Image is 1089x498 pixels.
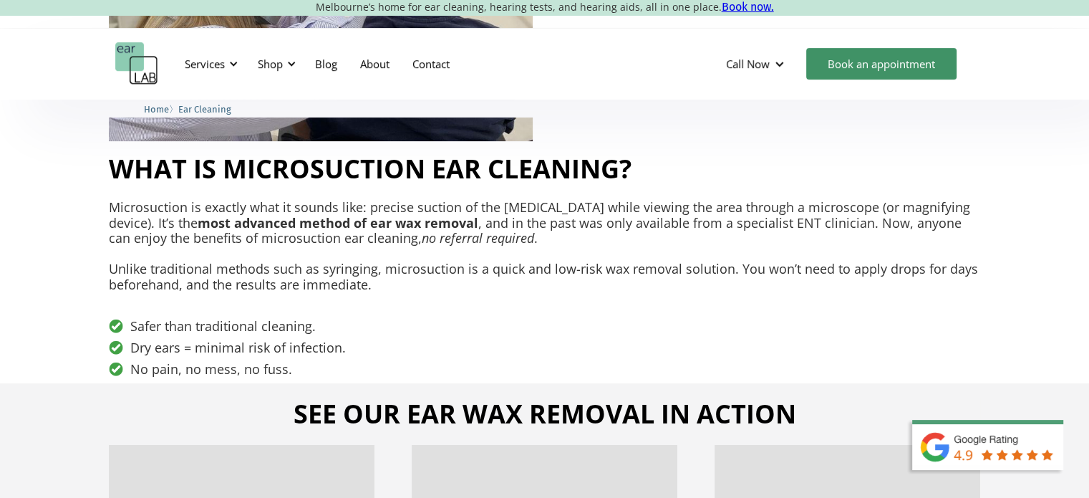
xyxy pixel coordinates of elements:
[401,43,461,85] a: Contact
[258,57,283,71] div: Shop
[293,398,795,431] h2: See Our Ear Wax Removal In Action
[144,102,169,115] a: Home
[715,42,799,85] div: Call Now
[109,362,980,376] div: No pain, no mess, no fuss.
[178,102,231,115] a: Ear Cleaning
[185,57,225,71] div: Services
[422,229,534,246] em: no referral required
[304,43,349,85] a: Blog
[109,153,980,186] h2: What is Microsuction Ear Cleaning?
[115,42,158,85] a: home
[349,43,401,85] a: About
[144,102,178,117] li: 〉
[249,42,300,85] div: Shop
[176,42,242,85] div: Services
[109,200,980,308] p: Microsuction is exactly what it sounds like: precise suction of the [MEDICAL_DATA] while viewing ...
[198,214,478,231] strong: most advanced method of ear wax removal
[726,57,770,71] div: Call Now
[144,104,169,115] span: Home
[806,48,957,80] a: Book an appointment
[109,340,980,355] div: Dry ears = minimal risk of infection.
[109,319,980,333] div: Safer than traditional cleaning.
[178,104,231,115] span: Ear Cleaning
